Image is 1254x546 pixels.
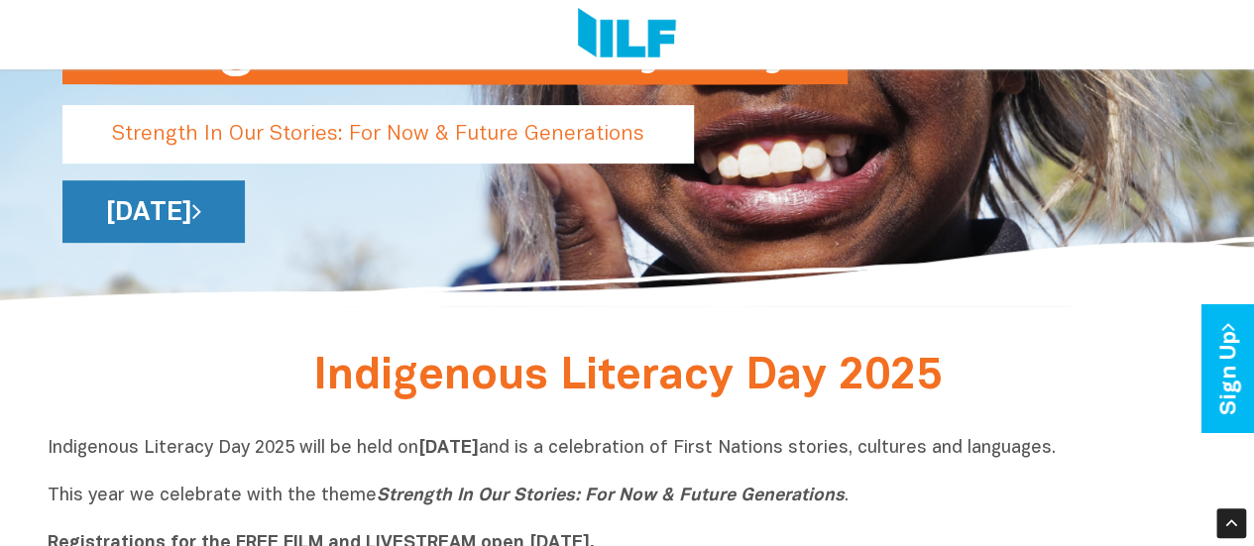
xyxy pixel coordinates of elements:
[1216,508,1246,538] div: Scroll Back to Top
[62,180,245,243] a: [DATE]
[418,440,479,457] b: [DATE]
[578,8,676,61] img: Logo
[313,357,942,397] span: Indigenous Literacy Day 2025
[377,488,845,504] i: Strength In Our Stories: For Now & Future Generations
[62,105,694,164] p: Strength In Our Stories: For Now & Future Generations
